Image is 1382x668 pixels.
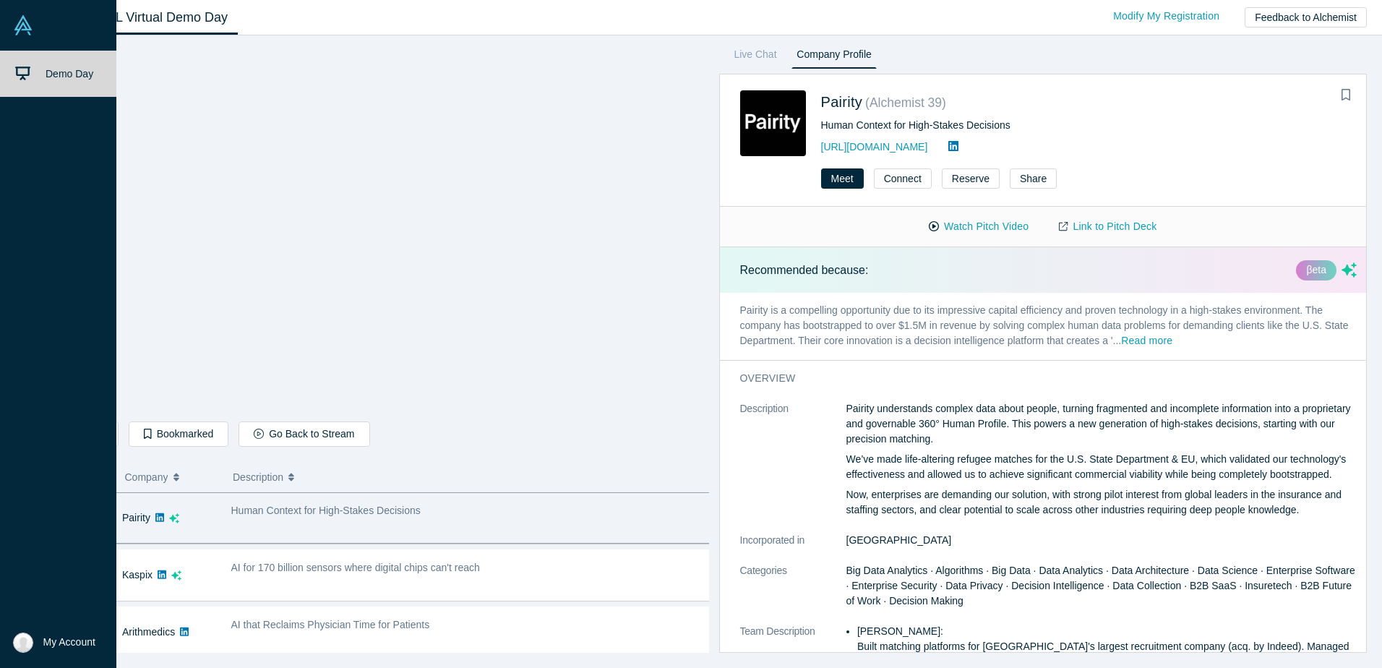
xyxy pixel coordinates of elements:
button: Meet [821,168,864,189]
a: [URL][DOMAIN_NAME] [821,141,928,153]
button: Go Back to Stream [239,421,369,447]
span: Demo Day [46,68,93,80]
button: Description [233,462,699,492]
button: Share [1010,168,1057,189]
span: My Account [43,635,95,650]
button: My Account [13,633,95,653]
svg: dsa ai sparkles [1342,262,1357,278]
div: Human Context for High-Stakes Decisions [821,118,1303,133]
svg: dsa ai sparkles [169,513,179,523]
iframe: Pairity [61,47,708,411]
button: Bookmark [1336,85,1356,106]
button: Bookmarked [129,421,228,447]
a: Class XL Virtual Demo Day [61,1,238,35]
a: Pairity [122,512,150,523]
img: Kristopher Alford's Account [13,633,33,653]
img: Pairity's Logo [740,90,806,156]
button: Feedback to Alchemist [1245,7,1367,27]
a: Link to Pitch Deck [1044,214,1172,239]
button: Connect [874,168,932,189]
p: Pairity is a compelling opportunity due to its impressive capital efficiency and proven technolog... [720,293,1378,360]
span: Description [233,462,283,492]
dt: Description [740,401,846,533]
span: Company [125,462,168,492]
button: Watch Pitch Video [914,214,1044,239]
p: Now, enterprises are demanding our solution, with strong pilot interest from global leaders in th... [846,487,1357,518]
svg: dsa ai sparkles [171,570,181,581]
dt: Categories [740,563,846,624]
h3: overview [740,371,1337,386]
button: Company [125,462,218,492]
a: Company Profile [791,46,876,69]
img: Alchemist Vault Logo [13,15,33,35]
div: βeta [1296,260,1336,281]
a: Kaspix [122,569,153,581]
span: AI that Reclaims Physician Time for Patients [231,619,430,630]
dd: [GEOGRAPHIC_DATA] [846,533,1357,548]
span: Human Context for High-Stakes Decisions [231,505,421,516]
button: Reserve [942,168,1000,189]
dt: Incorporated in [740,533,846,563]
a: Live Chat [729,46,782,69]
p: We’ve made life-altering refugee matches for the U.S. State Department & EU, which validated our ... [846,452,1357,482]
p: Pairity understands complex data about people, turning fragmented and incomplete information into... [846,401,1357,447]
a: Modify My Registration [1098,4,1235,29]
a: Pairity [821,94,863,110]
small: ( Alchemist 39 ) [865,95,946,110]
button: Read more [1121,333,1172,350]
span: AI for 170 billion sensors where digital chips can't reach [231,562,480,573]
p: Recommended because: [740,262,869,279]
span: Big Data Analytics · Algorithms · Big Data · Data Analytics · Data Architecture · Data Science · ... [846,565,1355,607]
a: Arithmedics [122,626,175,638]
